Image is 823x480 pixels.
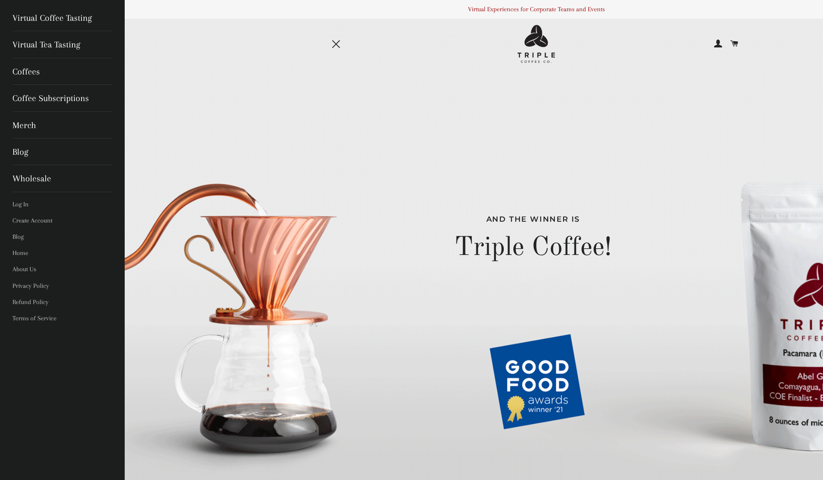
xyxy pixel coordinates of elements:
h2: Triple Coffee! [331,231,735,265]
a: Merch [6,112,118,139]
a: Coffee Subscriptions [6,85,118,111]
a: Blog [6,139,118,165]
a: Wholesale [6,165,118,192]
a: Privacy Policy [6,278,118,294]
a: Create Account [6,213,118,229]
img: Triple Coffee Co - Logo [517,25,555,63]
a: Blog [6,229,118,245]
a: Refund Policy [6,294,118,310]
a: About Us [6,261,118,277]
a: Terms of Service [6,310,118,327]
a: Virtual Tea Tasting [6,31,118,58]
a: Log In [6,196,118,213]
a: Coffees [6,58,118,85]
p: And the winner is [331,213,735,225]
a: Virtual Coffee Tasting [6,5,118,31]
a: Home [6,245,118,261]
